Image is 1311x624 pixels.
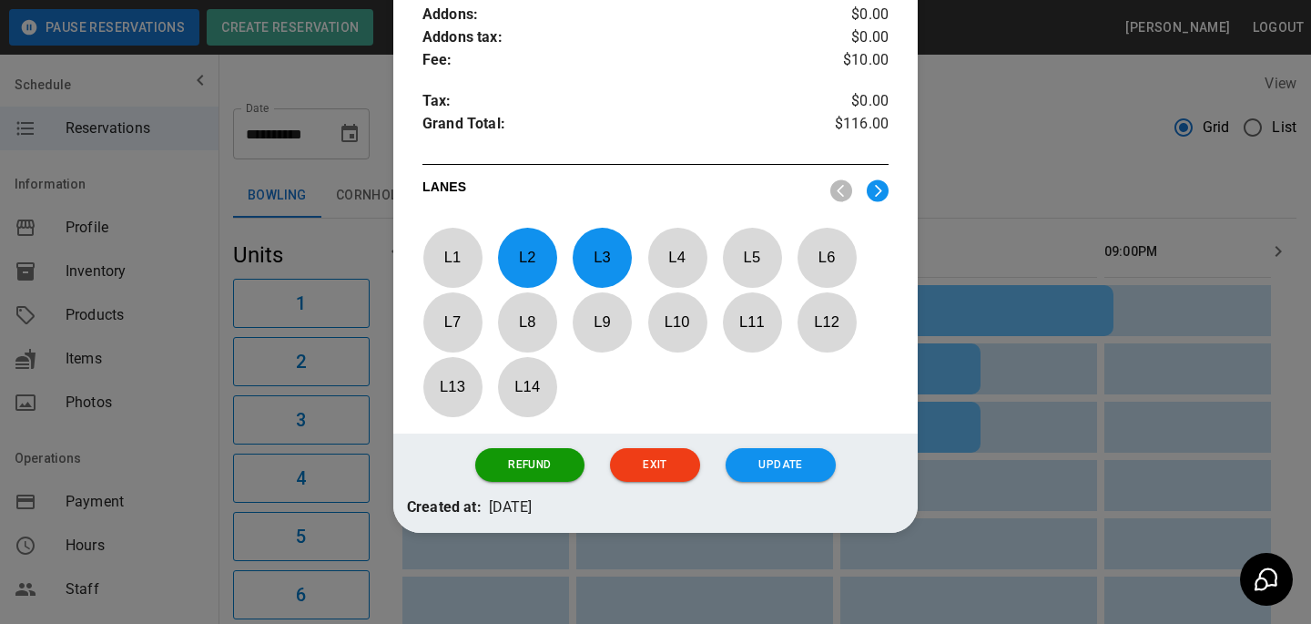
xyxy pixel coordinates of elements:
[422,178,816,203] p: LANES
[647,236,707,279] p: L 4
[811,4,889,26] p: $0.00
[497,236,557,279] p: L 2
[647,301,707,343] p: L 10
[811,49,889,72] p: $10.00
[797,236,857,279] p: L 6
[722,236,782,279] p: L 5
[475,448,584,482] button: Refund
[407,496,482,519] p: Created at:
[572,236,632,279] p: L 3
[422,90,811,113] p: Tax :
[422,49,811,72] p: Fee :
[422,301,483,343] p: L 7
[722,301,782,343] p: L 11
[811,26,889,49] p: $0.00
[497,301,557,343] p: L 8
[830,179,852,202] img: nav_left.svg
[422,26,811,49] p: Addons tax :
[610,448,699,482] button: Exit
[497,365,557,408] p: L 14
[422,4,811,26] p: Addons :
[726,448,835,482] button: Update
[572,301,632,343] p: L 9
[489,496,533,519] p: [DATE]
[811,113,889,140] p: $116.00
[422,365,483,408] p: L 13
[422,236,483,279] p: L 1
[797,301,857,343] p: L 12
[811,90,889,113] p: $0.00
[422,113,811,140] p: Grand Total :
[867,179,889,202] img: right.svg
